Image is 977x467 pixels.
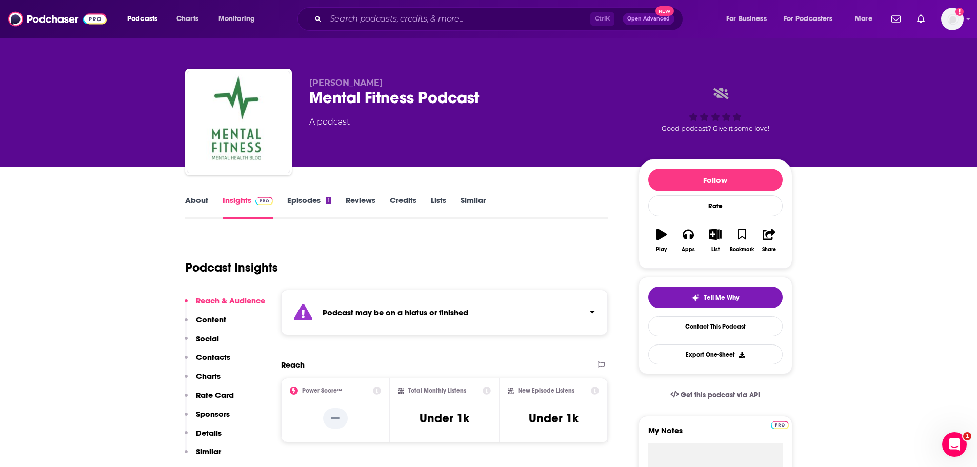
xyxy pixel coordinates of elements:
[942,432,967,457] iframe: Intercom live chat
[691,294,700,302] img: tell me why sparkle
[185,390,234,409] button: Rate Card
[675,222,702,259] button: Apps
[729,222,755,259] button: Bookmark
[187,71,290,173] img: Mental Fitness Podcast
[323,408,348,429] p: --
[529,411,579,426] h3: Under 1k
[196,352,230,362] p: Contacts
[771,419,789,429] a: Pro website
[127,12,157,26] span: Podcasts
[762,247,776,253] div: Share
[420,411,469,426] h3: Under 1k
[887,10,905,28] a: Show notifications dropdown
[302,387,342,394] h2: Power Score™
[309,116,350,128] div: A podcast
[326,11,590,27] input: Search podcasts, credits, & more...
[431,195,446,219] a: Lists
[662,125,769,132] span: Good podcast? Give it some love!
[185,352,230,371] button: Contacts
[755,222,782,259] button: Share
[941,8,964,30] img: User Profile
[711,247,720,253] div: List
[913,10,929,28] a: Show notifications dropdown
[726,12,767,26] span: For Business
[771,421,789,429] img: Podchaser Pro
[255,197,273,205] img: Podchaser Pro
[777,11,848,27] button: open menu
[662,382,769,408] a: Get this podcast via API
[719,11,780,27] button: open menu
[323,308,468,317] strong: Podcast may be on a hiatus or finished
[346,195,375,219] a: Reviews
[185,409,230,428] button: Sponsors
[590,12,614,26] span: Ctrl K
[185,334,219,353] button: Social
[185,446,221,465] button: Similar
[648,195,783,216] div: Rate
[648,316,783,336] a: Contact This Podcast
[730,247,754,253] div: Bookmark
[281,360,305,370] h2: Reach
[176,12,198,26] span: Charts
[223,195,273,219] a: InsightsPodchaser Pro
[682,247,695,253] div: Apps
[963,432,971,440] span: 1
[326,197,331,204] div: 1
[196,409,230,419] p: Sponsors
[941,8,964,30] button: Show profile menu
[196,390,234,400] p: Rate Card
[941,8,964,30] span: Logged in as gabrielle.gantz
[648,287,783,308] button: tell me why sparkleTell Me Why
[196,371,221,381] p: Charts
[170,11,205,27] a: Charts
[287,195,331,219] a: Episodes1
[655,6,674,16] span: New
[639,78,792,141] div: Good podcast? Give it some love!
[681,391,760,399] span: Get this podcast via API
[704,294,739,302] span: Tell Me Why
[390,195,416,219] a: Credits
[196,334,219,343] p: Social
[848,11,885,27] button: open menu
[185,195,208,219] a: About
[307,7,693,31] div: Search podcasts, credits, & more...
[120,11,171,27] button: open menu
[196,428,222,438] p: Details
[211,11,268,27] button: open menu
[196,296,265,306] p: Reach & Audience
[648,222,675,259] button: Play
[408,387,466,394] h2: Total Monthly Listens
[623,13,674,25] button: Open AdvancedNew
[185,371,221,390] button: Charts
[955,8,964,16] svg: Add a profile image
[218,12,255,26] span: Monitoring
[648,344,783,364] button: Export One-Sheet
[656,247,667,253] div: Play
[855,12,872,26] span: More
[185,296,265,315] button: Reach & Audience
[8,9,107,29] img: Podchaser - Follow, Share and Rate Podcasts
[784,12,833,26] span: For Podcasters
[648,169,783,191] button: Follow
[196,315,226,324] p: Content
[281,290,608,335] section: Click to expand status details
[196,446,221,456] p: Similar
[648,425,783,443] label: My Notes
[518,387,574,394] h2: New Episode Listens
[627,16,670,22] span: Open Advanced
[702,222,728,259] button: List
[309,78,383,88] span: [PERSON_NAME]
[185,428,222,447] button: Details
[185,260,278,275] h1: Podcast Insights
[461,195,486,219] a: Similar
[185,315,226,334] button: Content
